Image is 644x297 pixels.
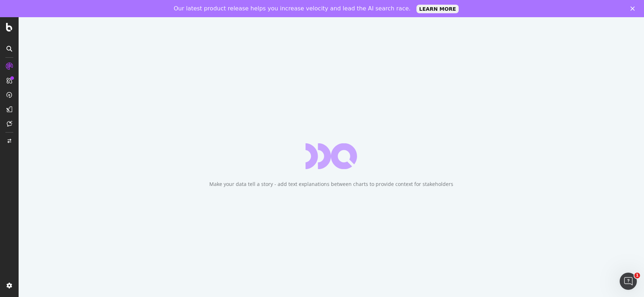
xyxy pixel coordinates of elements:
div: Close [630,6,638,11]
span: 1 [634,273,640,278]
div: Our latest product release helps you increase velocity and lead the AI search race. [174,5,411,12]
div: animation [306,143,357,169]
iframe: Intercom live chat [620,273,637,290]
a: LEARN MORE [416,5,459,13]
div: Make your data tell a story - add text explanations between charts to provide context for stakeho... [209,181,453,188]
